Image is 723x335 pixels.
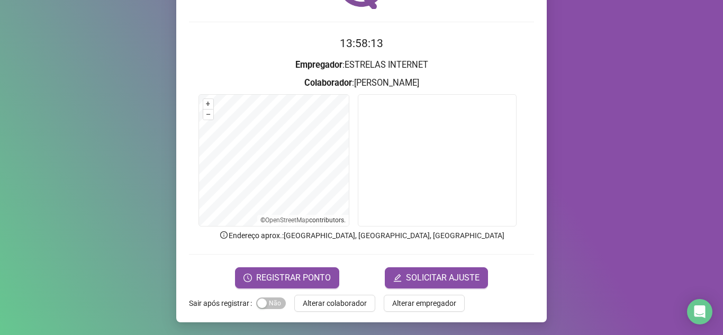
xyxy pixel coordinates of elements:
[265,216,309,224] a: OpenStreetMap
[340,37,383,50] time: 13:58:13
[392,297,456,309] span: Alterar empregador
[260,216,346,224] li: © contributors.
[406,271,480,284] span: SOLICITAR AJUSTE
[303,297,367,309] span: Alterar colaborador
[189,58,534,72] h3: : ESTRELAS INTERNET
[189,295,256,312] label: Sair após registrar
[384,295,465,312] button: Alterar empregador
[304,78,352,88] strong: Colaborador
[295,60,342,70] strong: Empregador
[189,230,534,241] p: Endereço aprox. : [GEOGRAPHIC_DATA], [GEOGRAPHIC_DATA], [GEOGRAPHIC_DATA]
[219,230,229,240] span: info-circle
[203,110,213,120] button: –
[235,267,339,288] button: REGISTRAR PONTO
[385,267,488,288] button: editSOLICITAR AJUSTE
[203,99,213,109] button: +
[256,271,331,284] span: REGISTRAR PONTO
[393,274,402,282] span: edit
[243,274,252,282] span: clock-circle
[687,299,712,324] div: Open Intercom Messenger
[294,295,375,312] button: Alterar colaborador
[189,76,534,90] h3: : [PERSON_NAME]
